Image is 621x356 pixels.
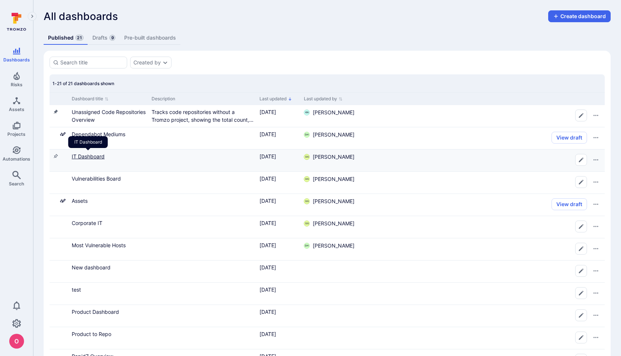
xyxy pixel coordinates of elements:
[304,176,310,182] div: David Stallings
[152,95,254,102] div: Description
[552,198,587,210] button: View draft
[52,220,58,228] span: Pin to sidebar
[257,127,301,149] div: Cell for Last updated
[364,238,605,260] div: Cell for
[52,109,58,117] span: Unpin from sidebar
[50,305,69,327] div: Cell for icons
[364,150,605,171] div: Cell for
[364,105,605,127] div: Cell for
[69,238,149,260] div: Cell for Dashboard title
[149,150,257,171] div: Cell for Description
[149,327,257,349] div: Cell for Description
[259,286,276,293] span: [DATE]
[313,242,354,249] span: [PERSON_NAME]
[364,216,605,238] div: Cell for
[50,327,69,349] div: Cell for icons
[50,238,69,260] div: Cell for icons
[575,287,587,299] button: Edit dashboard
[69,283,149,305] div: Cell for Dashboard title
[364,305,605,327] div: Cell for
[52,309,58,316] span: Pin to sidebar
[75,35,84,41] span: 21
[259,331,276,337] span: [DATE]
[304,96,343,102] button: Sort by Last updated by
[575,243,587,255] button: Edit dashboard
[304,109,354,116] a: KN[PERSON_NAME]
[301,127,364,149] div: Cell for Last updated by
[50,150,69,171] div: Cell for icons
[44,31,611,45] div: dashboards tabs
[88,31,120,45] a: Drafts
[50,127,69,149] div: Cell for icons
[301,238,364,260] div: Cell for Last updated by
[52,153,58,161] span: Pin to sidebar
[304,242,354,249] a: DH[PERSON_NAME]
[304,220,354,227] a: DS[PERSON_NAME]
[149,172,257,194] div: Cell for Description
[259,109,276,115] span: [DATE]
[72,309,119,315] a: Product Dashboard
[304,243,310,249] div: Daniel Harvey
[301,150,364,171] div: Cell for Last updated by
[52,81,114,86] span: 1-21 of 21 dashboards shown
[11,82,23,87] span: Risks
[575,154,587,166] button: Edit dashboard
[590,287,602,299] button: Row actions menu
[259,96,292,102] button: Sort by Last updated
[304,154,310,160] div: David Stallings
[257,216,301,238] div: Cell for Last updated
[50,261,69,282] div: Cell for icons
[120,31,180,45] a: Pre-built dashboards
[52,264,58,272] span: Pin to sidebar
[313,109,354,116] span: [PERSON_NAME]
[68,136,108,148] div: IT Dashboard
[301,283,364,305] div: Cell for Last updated by
[149,238,257,260] div: Cell for Description
[149,305,257,327] div: Cell for Description
[69,194,149,216] div: Cell for Dashboard title
[301,194,364,216] div: Cell for Last updated by
[313,198,354,205] span: [PERSON_NAME]
[50,216,69,238] div: Cell for icons
[152,108,254,124] div: Tracks code repositories without a Tromzo project, showing the total count, a list of unassigned ...
[7,131,26,137] span: Projects
[301,216,364,238] div: Cell for Last updated by
[72,264,111,271] a: New dashboard
[72,242,126,248] a: Most Vulnerable Hosts
[52,131,58,139] span: Pin to sidebar
[60,198,66,204] svg: There is a draft version of this dashboard available with unpublished changes
[50,194,69,216] div: Cell for icons
[72,96,109,102] button: Sort by Dashboard title
[575,110,587,121] button: Edit dashboard
[28,12,37,21] button: Expand navigation menu
[259,220,276,226] span: [DATE]
[313,220,354,227] span: [PERSON_NAME]
[259,264,276,271] span: [DATE]
[590,265,602,277] button: Row actions menu
[9,107,24,112] span: Assets
[304,221,310,226] div: David Stallings
[44,10,118,22] span: All dashboards
[590,154,602,166] button: Row actions menu
[364,172,605,194] div: Cell for
[72,153,105,159] a: IT Dashboard
[364,127,605,149] div: Cell for
[50,105,69,127] div: Cell for icons
[9,334,24,349] img: ACg8ocJcCe-YbLxGm5tc0PuNRxmgP8aEm0RBXn6duO8aeMVK9zjHhw=s96-c
[52,198,58,205] span: Pin to sidebar
[590,332,602,343] button: Row actions menu
[364,194,605,216] div: Cell for
[72,220,102,226] a: Corporate IT
[30,13,35,20] i: Expand navigation menu
[590,198,602,210] button: Row actions menu
[69,216,149,238] div: Cell for Dashboard title
[257,194,301,216] div: Cell for Last updated
[52,286,58,294] span: Pin to sidebar
[133,60,161,66] div: Created by
[3,57,30,63] span: Dashboards
[9,334,24,349] div: oleg malkov
[52,331,58,339] span: Pin to sidebar
[301,105,364,127] div: Cell for Last updated by
[364,327,605,349] div: Cell for
[257,305,301,327] div: Cell for Last updated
